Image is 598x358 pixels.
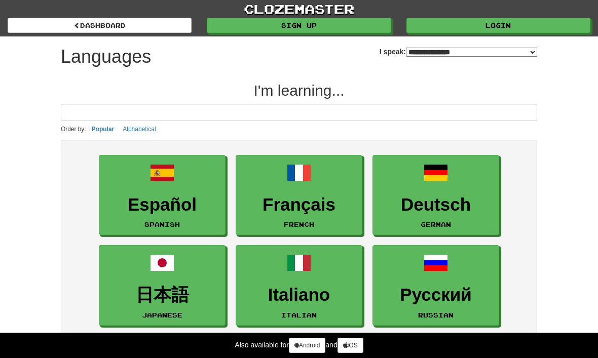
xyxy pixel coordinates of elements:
h3: Français [241,195,357,215]
a: РусскийRussian [372,245,499,326]
h3: 日本語 [104,285,220,305]
a: Sign up [207,18,391,33]
a: 日本語Japanese [99,245,226,326]
h3: Deutsch [378,195,494,215]
a: Login [406,18,590,33]
h1: Languages [61,47,151,67]
small: Order by: [61,126,86,133]
button: Popular [89,124,118,135]
a: DeutschGerman [372,155,499,235]
select: I speak: [406,48,537,57]
a: iOS [338,338,363,353]
h3: Español [104,195,220,215]
label: I speak: [380,47,537,57]
small: Russian [418,311,454,319]
a: EspañolSpanish [99,155,226,235]
small: Italian [281,311,317,319]
a: ItalianoItalian [236,245,362,326]
h3: Italiano [241,285,357,305]
small: German [421,221,451,228]
a: FrançaisFrench [236,155,362,235]
small: Spanish [144,221,180,228]
small: French [284,221,314,228]
button: Alphabetical [120,124,159,135]
small: Japanese [142,311,182,319]
h3: Русский [378,285,494,305]
a: dashboard [8,18,192,33]
h2: I'm learning... [61,82,537,99]
a: Android [289,338,325,353]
